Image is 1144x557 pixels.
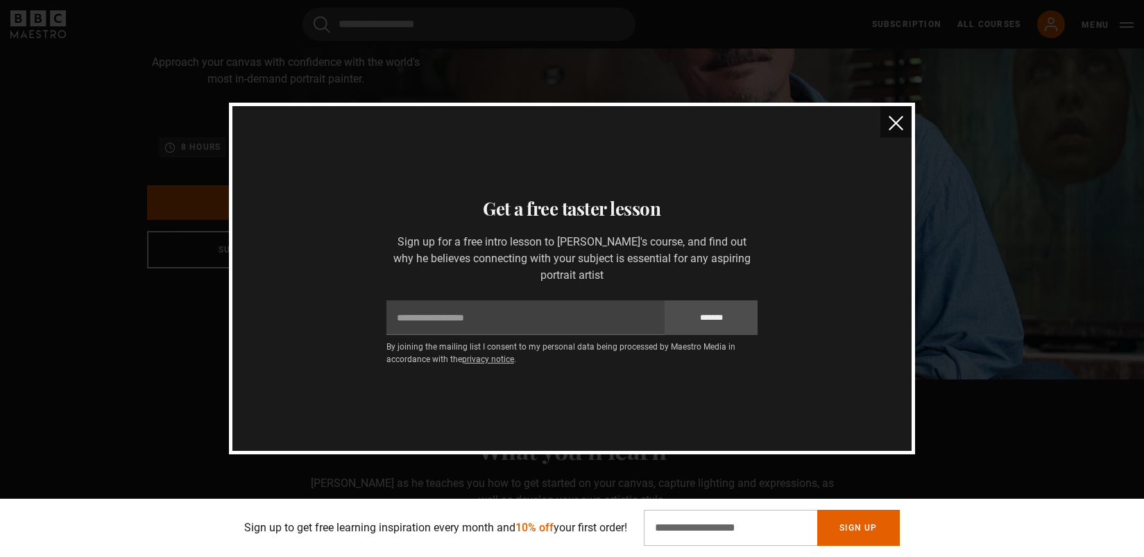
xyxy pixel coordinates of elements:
[817,510,899,546] button: Sign Up
[386,341,758,366] p: By joining the mailing list I consent to my personal data being processed by Maestro Media in acc...
[244,520,627,536] p: Sign up to get free learning inspiration every month and your first order!
[386,234,758,284] p: Sign up for a free intro lesson to [PERSON_NAME]'s course, and find out why he believes connectin...
[249,195,895,223] h3: Get a free taster lesson
[880,106,912,137] button: close
[515,521,554,534] span: 10% off
[462,354,514,364] a: privacy notice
